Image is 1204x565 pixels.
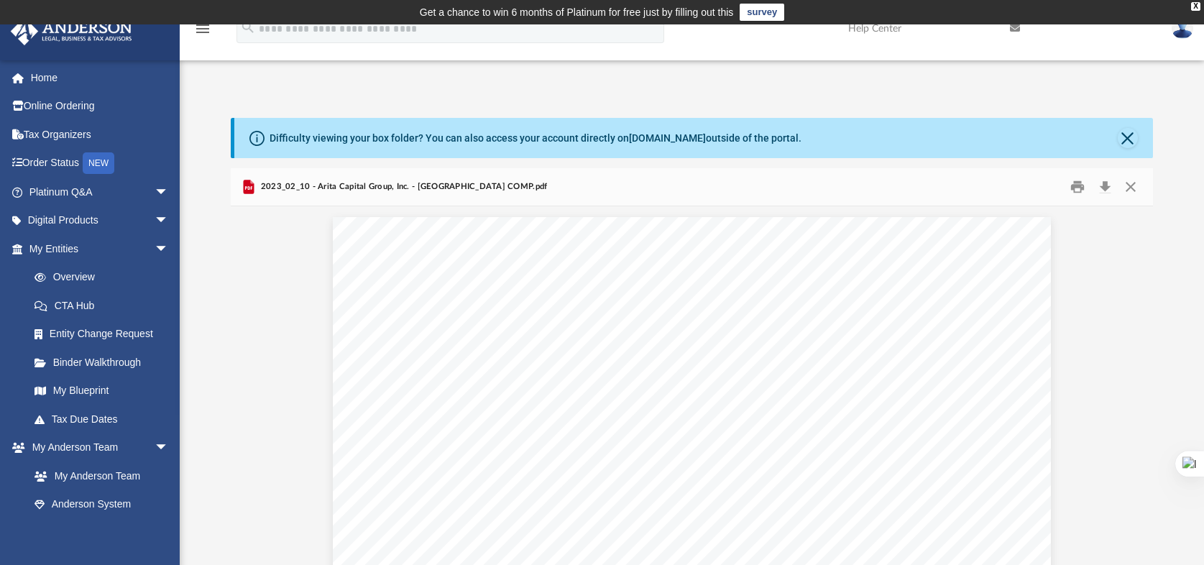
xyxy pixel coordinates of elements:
[20,320,190,349] a: Entity Change Request
[83,152,114,174] div: NEW
[10,178,190,206] a: Platinum Q&Aarrow_drop_down
[740,4,784,21] a: survey
[10,63,190,92] a: Home
[20,348,190,377] a: Binder Walkthrough
[10,92,190,121] a: Online Ordering
[155,206,183,236] span: arrow_drop_down
[270,131,801,146] div: Difficulty viewing your box folder? You can also access your account directly on outside of the p...
[10,234,190,263] a: My Entitiesarrow_drop_down
[10,206,190,235] a: Digital Productsarrow_drop_down
[6,17,137,45] img: Anderson Advisors Platinum Portal
[1172,18,1193,39] img: User Pic
[257,180,547,193] span: 2023_02_10 - Arita Capital Group, Inc. - [GEOGRAPHIC_DATA] COMP.pdf
[1092,175,1118,198] button: Download
[1117,175,1143,198] button: Close
[240,19,256,35] i: search
[20,461,176,490] a: My Anderson Team
[10,120,190,149] a: Tax Organizers
[420,4,734,21] div: Get a chance to win 6 months of Platinum for free just by filling out this
[20,291,190,320] a: CTA Hub
[20,377,183,405] a: My Blueprint
[1191,2,1200,11] div: close
[194,27,211,37] a: menu
[20,405,190,433] a: Tax Due Dates
[194,20,211,37] i: menu
[20,490,183,519] a: Anderson System
[10,149,190,178] a: Order StatusNEW
[20,263,190,292] a: Overview
[1118,128,1138,148] button: Close
[155,178,183,207] span: arrow_drop_down
[155,234,183,264] span: arrow_drop_down
[155,433,183,463] span: arrow_drop_down
[10,433,183,462] a: My Anderson Teamarrow_drop_down
[629,132,706,144] a: [DOMAIN_NAME]
[1063,175,1092,198] button: Print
